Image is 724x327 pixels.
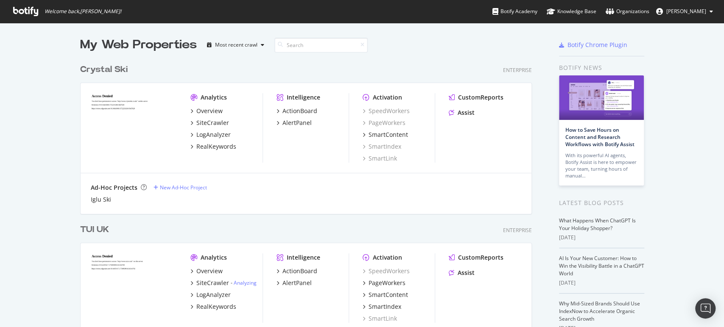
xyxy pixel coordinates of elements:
a: Overview [190,267,223,275]
div: Botify news [559,63,644,72]
a: RealKeywords [190,142,236,151]
div: Assist [458,108,475,117]
a: AlertPanel [277,279,312,287]
div: Activation [373,93,402,102]
div: Crystal Ski [80,64,128,76]
a: CustomReports [449,93,503,102]
a: SiteCrawler [190,119,229,127]
a: LogAnalyzer [190,291,231,299]
a: Assist [449,269,475,277]
div: ActionBoard [282,107,317,115]
a: PageWorkers [363,279,405,287]
div: LogAnalyzer [196,291,231,299]
div: Overview [196,267,223,275]
img: crystalski.co.uk [91,93,177,162]
a: Iglu Ski [91,195,111,204]
div: With its powerful AI agents, Botify Assist is here to empower your team, turning hours of manual… [565,152,637,179]
div: Activation [373,253,402,262]
img: tui.co.uk [91,253,177,322]
img: How to Save Hours on Content and Research Workflows with Botify Assist [559,75,644,120]
div: AlertPanel [282,279,312,287]
div: Ad-Hoc Projects [91,183,137,192]
a: How to Save Hours on Content and Research Workflows with Botify Assist [565,126,635,148]
a: SmartIndex [363,302,401,311]
div: SmartContent [369,130,408,139]
div: CustomReports [458,253,503,262]
button: [PERSON_NAME] [649,5,720,18]
a: SiteCrawler- Analyzing [190,279,257,287]
a: ActionBoard [277,267,317,275]
a: What Happens When ChatGPT Is Your Holiday Shopper? [559,217,636,232]
a: SpeedWorkers [363,267,410,275]
div: RealKeywords [196,142,236,151]
a: New Ad-Hoc Project [154,184,207,191]
div: SmartContent [369,291,408,299]
div: [DATE] [559,234,644,241]
a: SmartIndex [363,142,401,151]
div: AlertPanel [282,119,312,127]
a: RealKeywords [190,302,236,311]
div: CustomReports [458,93,503,102]
button: Most recent crawl [204,38,268,52]
a: TUI UK [80,224,112,236]
div: LogAnalyzer [196,130,231,139]
div: Botify Chrome Plugin [567,41,627,49]
a: SmartLink [363,314,397,323]
div: Knowledge Base [547,7,596,16]
div: - [231,279,257,286]
div: Organizations [606,7,649,16]
div: SiteCrawler [196,119,229,127]
a: ActionBoard [277,107,317,115]
div: Assist [458,269,475,277]
div: SiteCrawler [196,279,229,287]
div: Enterprise [503,227,532,234]
div: RealKeywords [196,302,236,311]
div: PageWorkers [369,279,405,287]
a: SmartContent [363,291,408,299]
div: New Ad-Hoc Project [160,184,207,191]
span: Welcome back, [PERSON_NAME] ! [45,8,121,15]
div: Intelligence [287,93,320,102]
div: ActionBoard [282,267,317,275]
a: Overview [190,107,223,115]
div: Botify Academy [492,7,537,16]
a: Assist [449,108,475,117]
a: AlertPanel [277,119,312,127]
div: TUI UK [80,224,109,236]
div: Overview [196,107,223,115]
a: Analyzing [234,279,257,286]
a: AI Is Your New Customer: How to Win the Visibility Battle in a ChatGPT World [559,255,644,277]
input: Search [274,38,368,53]
div: Enterprise [503,67,532,74]
a: PageWorkers [363,119,405,127]
div: Intelligence [287,253,320,262]
div: Analytics [201,253,227,262]
div: Open Intercom Messenger [695,298,716,319]
a: SmartContent [363,130,408,139]
a: SpeedWorkers [363,107,410,115]
div: [DATE] [559,279,644,287]
div: Most recent crawl [215,42,257,47]
span: Kristiina Halme [666,8,706,15]
div: SmartIndex [369,302,401,311]
div: Analytics [201,93,227,102]
div: My Web Properties [80,36,197,53]
a: Crystal Ski [80,64,131,76]
div: Latest Blog Posts [559,198,644,208]
a: LogAnalyzer [190,130,231,139]
a: CustomReports [449,253,503,262]
a: Why Mid-Sized Brands Should Use IndexNow to Accelerate Organic Search Growth [559,300,640,322]
a: SmartLink [363,154,397,163]
a: Botify Chrome Plugin [559,41,627,49]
